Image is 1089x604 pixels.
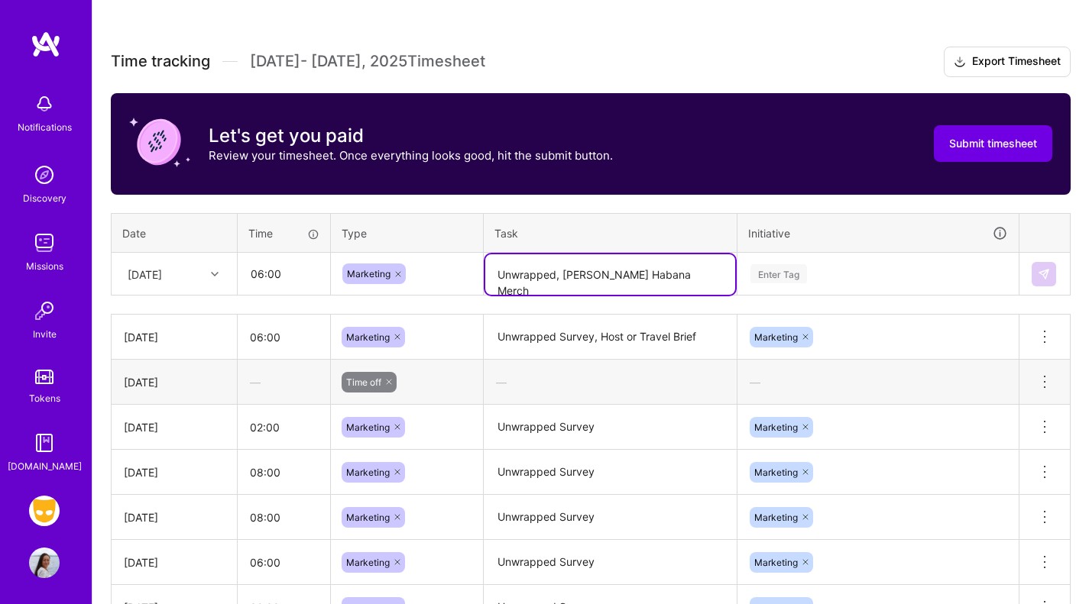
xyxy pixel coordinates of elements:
textarea: Unwrapped Survey [485,541,735,583]
span: Marketing [346,467,390,478]
div: — [238,362,330,402]
div: — [737,362,1019,402]
div: Invite [33,326,57,342]
span: Marketing [346,422,390,433]
img: Submit [1038,268,1050,280]
th: Task [484,213,737,253]
img: coin [129,111,190,173]
input: HH:MM [238,317,330,357]
div: Enter Tag [750,262,807,286]
div: [DATE] [124,419,225,435]
span: Marketing [347,268,391,279]
i: icon Chevron [211,270,219,278]
img: bell [29,89,60,119]
textarea: Unwrapped, [PERSON_NAME] Habana Merch [485,254,735,295]
textarea: Unwrapped Survey [485,451,735,493]
img: teamwork [29,228,60,258]
div: [DATE] [124,509,225,525]
input: HH:MM [238,542,330,583]
div: [DATE] [124,464,225,480]
span: Marketing [754,422,798,433]
input: HH:MM [238,407,330,447]
a: Grindr: Product & Marketing [25,496,63,526]
div: [DATE] [124,554,225,570]
div: Time [248,225,319,241]
span: Time tracking [111,52,210,71]
div: Initiative [748,224,1008,242]
textarea: Unwrapped Survey [485,496,735,538]
span: Marketing [346,557,390,568]
span: Marketing [754,331,798,343]
img: logo [31,31,61,58]
img: discovery [29,160,60,190]
textarea: Unwrapped Survey [485,406,735,448]
span: Marketing [754,512,798,523]
button: Submit timesheet [934,125,1052,162]
span: Marketing [346,331,390,343]
span: Marketing [346,512,390,523]
div: [DATE] [124,374,225,390]
img: guide book [29,428,60,458]
img: tokens [35,370,53,384]
div: Notifications [18,119,72,135]
img: User Avatar [29,547,60,578]
span: Submit timesheet [949,136,1037,151]
div: — [484,362,737,402]
th: Date [112,213,238,253]
span: [DATE] - [DATE] , 2025 Timesheet [250,52,485,71]
div: [DATE] [128,266,162,282]
button: Export Timesheet [944,47,1071,77]
input: HH:MM [238,497,330,538]
img: Grindr: Product & Marketing [29,496,60,526]
p: Review your timesheet. Once everything looks good, hit the submit button. [209,147,613,163]
div: Missions [26,258,63,274]
input: HH:MM [238,452,330,493]
input: HH:MM [238,254,329,294]
img: Invite [29,296,60,326]
div: Discovery [23,190,66,206]
div: [DOMAIN_NAME] [8,458,82,474]
span: Marketing [754,467,798,478]
div: [DATE] [124,329,225,345]
a: User Avatar [25,547,63,578]
th: Type [331,213,484,253]
span: Time off [346,376,381,388]
textarea: Unwrapped Survey, Host or Travel Brief [485,316,735,358]
div: Tokens [29,390,60,406]
i: icon Download [954,54,966,70]
span: Marketing [754,557,798,568]
h3: Let's get you paid [209,124,613,147]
